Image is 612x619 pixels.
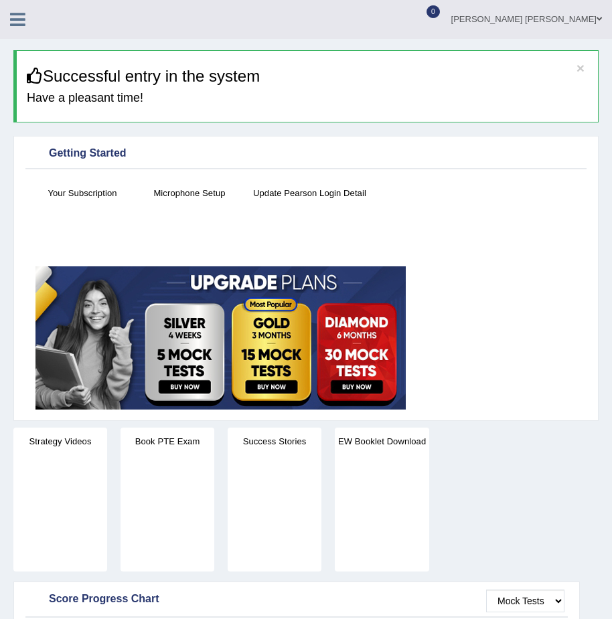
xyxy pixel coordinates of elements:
[427,5,440,18] span: 0
[143,186,236,200] h4: Microphone Setup
[35,186,129,200] h4: Your Subscription
[29,144,583,164] div: Getting Started
[29,590,564,610] div: Score Progress Chart
[27,68,588,85] h3: Successful entry in the system
[13,434,107,448] h4: Strategy Videos
[228,434,321,448] h4: Success Stories
[577,61,585,75] button: ×
[27,92,588,105] h4: Have a pleasant time!
[121,434,214,448] h4: Book PTE Exam
[335,434,429,448] h4: EW Booklet Download
[250,186,370,200] h4: Update Pearson Login Detail
[35,266,406,410] img: small5.jpg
